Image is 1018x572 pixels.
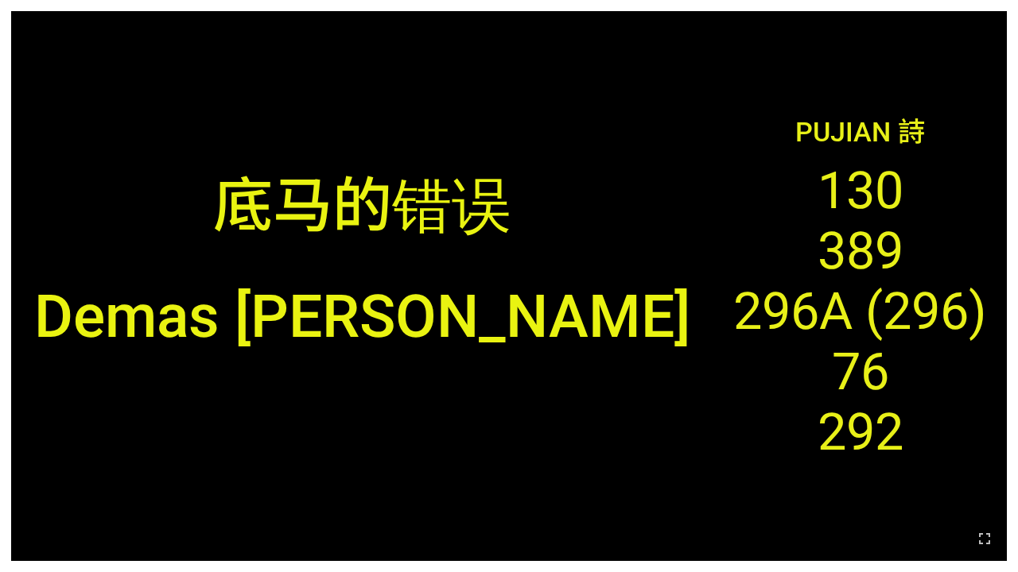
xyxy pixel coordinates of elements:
[832,342,889,402] li: 76
[818,402,903,462] li: 292
[818,221,903,281] li: 389
[733,281,987,342] li: 296A (296)
[818,160,903,221] li: 130
[34,281,690,351] div: Demas [PERSON_NAME]
[795,110,925,149] p: Pujian 詩
[213,157,511,247] div: 底马的错误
